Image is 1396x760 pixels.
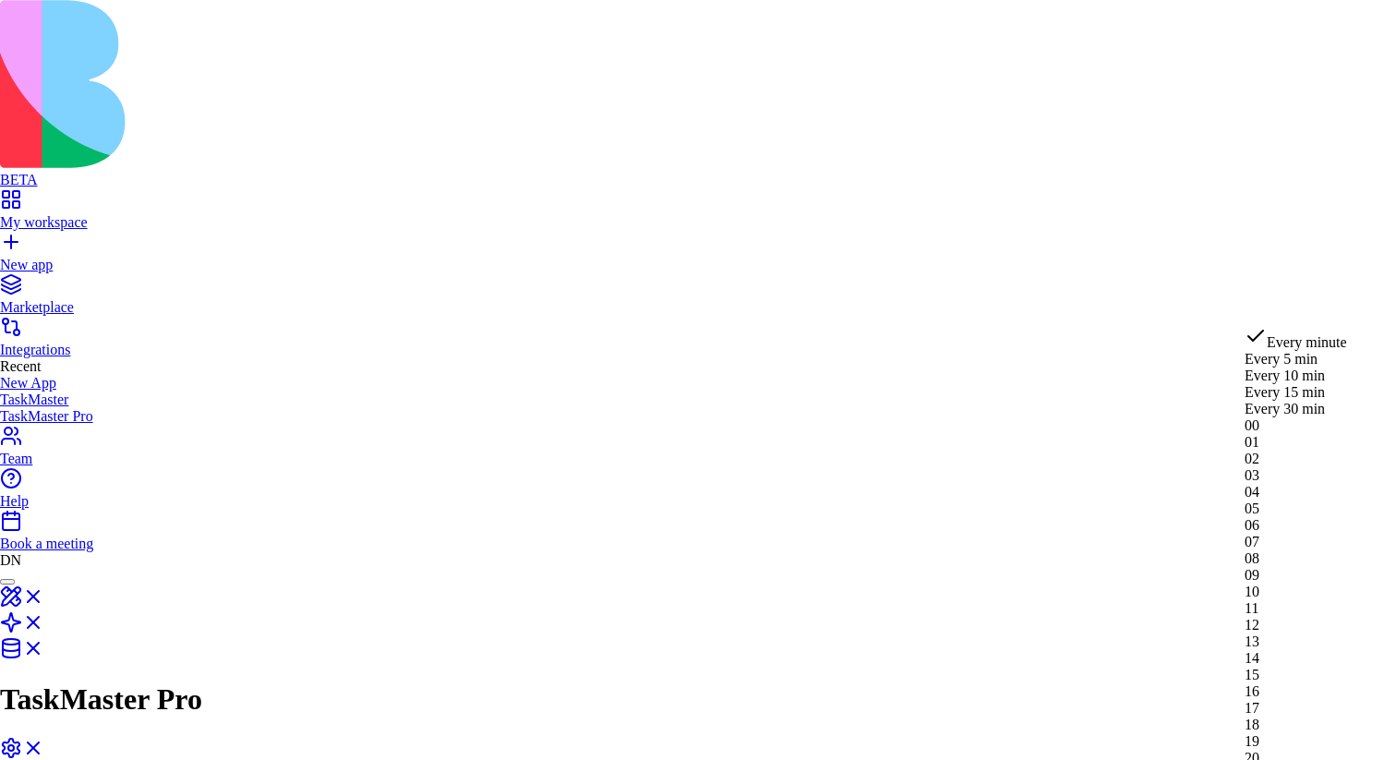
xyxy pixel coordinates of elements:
span: 04 [1245,484,1259,500]
span: 17 [1245,700,1259,716]
span: 19 [1245,733,1259,749]
span: 11 [1245,600,1258,616]
span: Every 10 min [1245,368,1325,383]
span: 05 [1245,501,1259,516]
span: Every 15 min [1245,384,1325,400]
span: 09 [1245,567,1259,583]
span: 12 [1245,617,1259,633]
span: 16 [1245,683,1259,699]
span: Every minute [1267,334,1347,350]
span: 13 [1245,633,1259,649]
span: 03 [1245,467,1259,483]
span: 01 [1245,434,1259,450]
span: 18 [1245,717,1259,732]
span: Every 30 min [1245,401,1325,416]
span: 10 [1245,584,1259,599]
span: 07 [1245,534,1259,549]
span: 14 [1245,650,1259,666]
span: 15 [1245,667,1259,682]
span: 00 [1245,417,1259,433]
span: 08 [1245,550,1259,566]
span: Every 5 min [1245,351,1318,367]
span: 06 [1245,517,1259,533]
span: 02 [1245,451,1259,466]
